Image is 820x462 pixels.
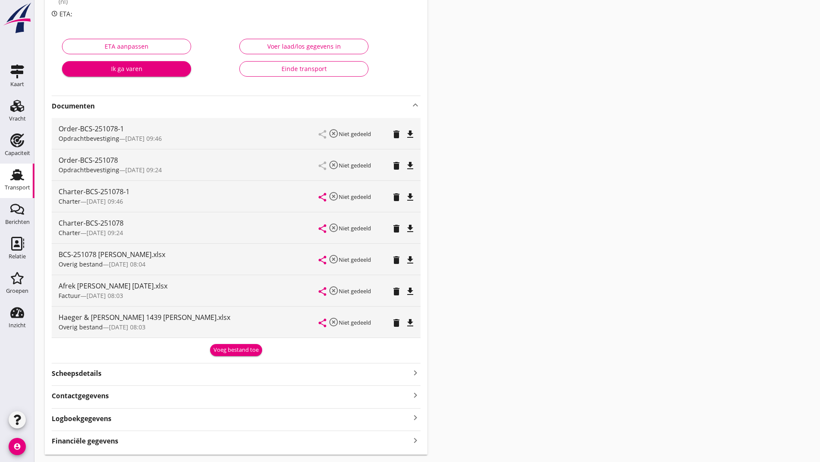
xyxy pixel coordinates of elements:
[339,256,371,264] small: Niet gedeeld
[328,317,339,327] i: highlight_off
[59,9,72,18] span: ETA:
[59,197,319,206] div: —
[405,286,415,297] i: file_download
[59,249,319,260] div: BCS-251078 [PERSON_NAME].xlsx
[59,134,119,143] span: Opdrachtbevestiging
[59,166,119,174] span: Opdrachtbevestiging
[5,150,30,156] div: Capaciteit
[410,100,421,110] i: keyboard_arrow_up
[239,61,368,77] button: Einde transport
[59,155,319,165] div: Order-BCS-251078
[339,287,371,295] small: Niet gedeeld
[59,322,319,332] div: —
[9,254,26,259] div: Relatie
[410,367,421,378] i: keyboard_arrow_right
[317,192,328,202] i: share
[391,161,402,171] i: delete
[328,254,339,264] i: highlight_off
[69,42,184,51] div: ETA aanpassen
[59,229,80,237] span: Charter
[6,288,28,294] div: Groepen
[410,389,421,401] i: keyboard_arrow_right
[52,369,102,378] strong: Scheepsdetails
[59,281,319,291] div: Afrek [PERSON_NAME] [DATE].xlsx
[59,124,319,134] div: Order-BCS-251078-1
[328,285,339,296] i: highlight_off
[339,161,371,169] small: Niet gedeeld
[59,197,80,205] span: Charter
[391,255,402,265] i: delete
[391,318,402,328] i: delete
[405,255,415,265] i: file_download
[69,64,184,73] div: Ik ga varen
[87,197,123,205] span: [DATE] 09:46
[125,166,162,174] span: [DATE] 09:24
[59,165,319,174] div: —
[317,223,328,234] i: share
[214,346,259,354] div: Voeg bestand toe
[59,323,103,331] span: Overig bestand
[59,218,319,228] div: Charter-BCS-251078
[109,323,145,331] span: [DATE] 08:03
[9,116,26,121] div: Vracht
[5,219,30,225] div: Berichten
[410,412,421,424] i: keyboard_arrow_right
[405,318,415,328] i: file_download
[239,39,368,54] button: Voer laad/los gegevens in
[391,129,402,140] i: delete
[328,223,339,233] i: highlight_off
[62,61,191,77] button: Ik ga varen
[52,391,109,401] strong: Contactgegevens
[317,318,328,328] i: share
[247,42,361,51] div: Voer laad/los gegevens in
[52,436,118,446] strong: Financiële gegevens
[59,291,80,300] span: Factuur
[405,192,415,202] i: file_download
[405,223,415,234] i: file_download
[10,81,24,87] div: Kaart
[410,434,421,446] i: keyboard_arrow_right
[391,223,402,234] i: delete
[87,229,123,237] span: [DATE] 09:24
[339,130,371,138] small: Niet gedeeld
[405,129,415,140] i: file_download
[59,312,319,322] div: Haeger & [PERSON_NAME] 1439 [PERSON_NAME].xlsx
[317,255,328,265] i: share
[339,224,371,232] small: Niet gedeeld
[391,192,402,202] i: delete
[59,134,319,143] div: —
[9,438,26,455] i: account_circle
[317,286,328,297] i: share
[59,260,319,269] div: —
[59,228,319,237] div: —
[328,191,339,202] i: highlight_off
[59,291,319,300] div: —
[59,260,103,268] span: Overig bestand
[87,291,123,300] span: [DATE] 08:03
[210,344,262,356] button: Voeg bestand toe
[328,128,339,139] i: highlight_off
[62,39,191,54] button: ETA aanpassen
[339,193,371,201] small: Niet gedeeld
[52,101,410,111] strong: Documenten
[247,64,361,73] div: Einde transport
[339,319,371,326] small: Niet gedeeld
[391,286,402,297] i: delete
[5,185,30,190] div: Transport
[59,186,319,197] div: Charter-BCS-251078-1
[52,414,111,424] strong: Logboekgegevens
[9,322,26,328] div: Inzicht
[328,160,339,170] i: highlight_off
[109,260,145,268] span: [DATE] 08:04
[125,134,162,143] span: [DATE] 09:46
[2,2,33,34] img: logo-small.a267ee39.svg
[405,161,415,171] i: file_download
